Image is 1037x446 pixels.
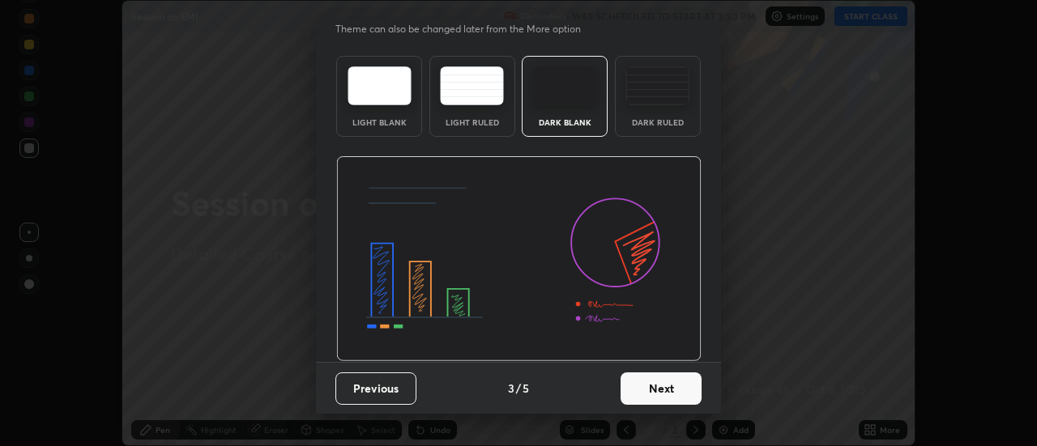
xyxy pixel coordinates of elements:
div: Dark Ruled [625,118,690,126]
h4: / [516,380,521,397]
h4: 5 [523,380,529,397]
h4: 3 [508,380,514,397]
div: Dark Blank [532,118,597,126]
img: darkRuledTheme.de295e13.svg [625,66,689,105]
p: Theme can also be changed later from the More option [335,22,598,36]
div: Light Blank [347,118,412,126]
button: Next [621,372,702,405]
img: darkThemeBanner.d06ce4a2.svg [336,156,702,362]
img: lightTheme.e5ed3b09.svg [348,66,412,105]
img: lightRuledTheme.5fabf969.svg [440,66,504,105]
div: Light Ruled [440,118,505,126]
button: Previous [335,372,416,405]
img: darkTheme.f0cc69e5.svg [533,66,597,105]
